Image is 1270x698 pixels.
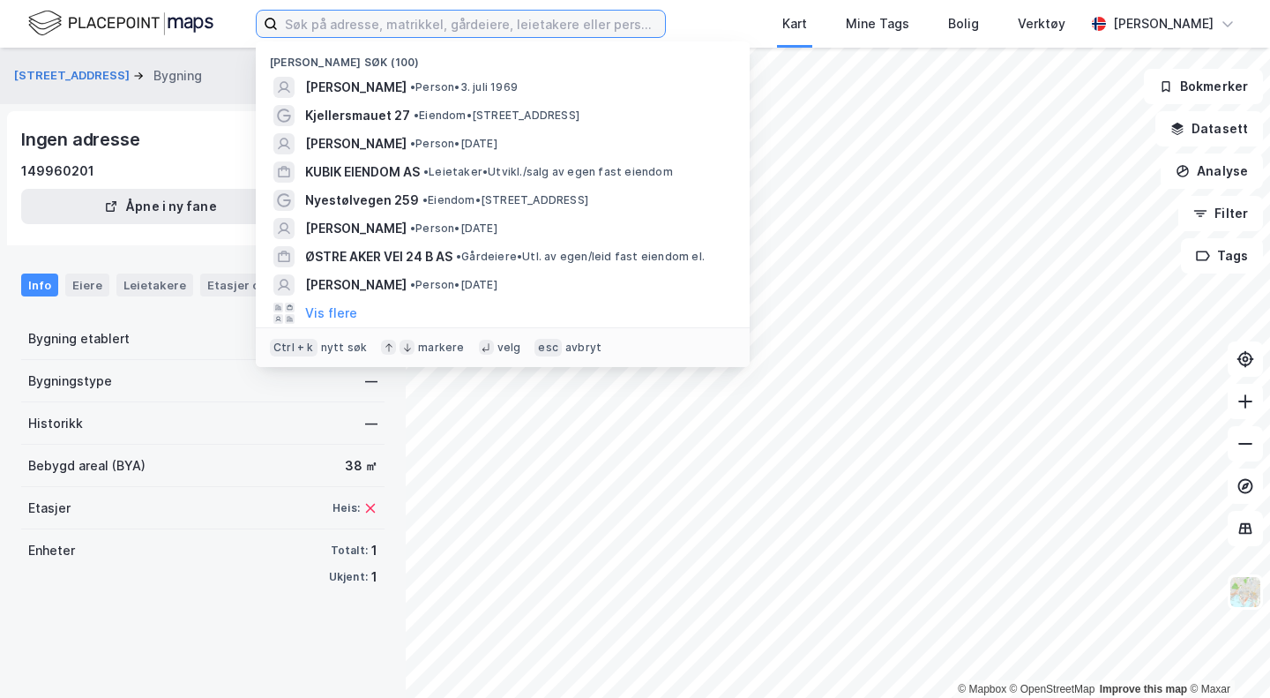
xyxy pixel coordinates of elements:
[418,341,464,355] div: markere
[365,371,377,392] div: —
[1229,575,1262,609] img: Z
[305,246,452,267] span: ØSTRE AKER VEI 24 B AS
[423,165,429,178] span: •
[948,13,979,34] div: Bolig
[410,221,497,236] span: Person • [DATE]
[331,544,368,558] div: Totalt:
[21,274,58,296] div: Info
[278,11,665,37] input: Søk på adresse, matrikkel, gårdeiere, leietakere eller personer
[422,193,428,206] span: •
[497,341,521,355] div: velg
[305,105,410,126] span: Kjellersmauet 27
[305,190,419,211] span: Nyestølvegen 259
[1178,196,1263,231] button: Filter
[345,455,377,477] div: 38 ㎡
[28,413,83,434] div: Historikk
[321,341,368,355] div: nytt søk
[1155,111,1263,146] button: Datasett
[371,540,377,561] div: 1
[305,77,407,98] span: [PERSON_NAME]
[21,189,300,224] button: Åpne i ny fane
[410,221,415,235] span: •
[1161,154,1263,189] button: Analyse
[782,13,807,34] div: Kart
[305,274,407,296] span: [PERSON_NAME]
[456,250,461,263] span: •
[410,278,415,291] span: •
[28,371,112,392] div: Bygningstype
[1113,13,1214,34] div: [PERSON_NAME]
[305,218,407,239] span: [PERSON_NAME]
[958,683,1006,695] a: Mapbox
[116,274,193,296] div: Leietakere
[28,328,130,349] div: Bygning etablert
[21,161,94,182] div: 149960201
[1182,613,1270,698] div: Kontrollprogram for chat
[153,65,202,86] div: Bygning
[14,67,133,85] button: [STREET_ADDRESS]
[305,133,407,154] span: [PERSON_NAME]
[305,161,420,183] span: KUBIK EIENDOM AS
[28,498,71,519] div: Etasjer
[410,137,415,150] span: •
[565,341,601,355] div: avbryt
[410,278,497,292] span: Person • [DATE]
[1018,13,1065,34] div: Verktøy
[65,274,109,296] div: Eiere
[846,13,909,34] div: Mine Tags
[28,8,213,39] img: logo.f888ab2527a4732fd821a326f86c7f29.svg
[1181,238,1263,274] button: Tags
[305,303,357,324] button: Vis flere
[410,137,497,151] span: Person • [DATE]
[207,277,332,293] div: Etasjer og enheter
[1144,69,1263,104] button: Bokmerker
[414,109,579,123] span: Eiendom • [STREET_ADDRESS]
[1100,683,1187,695] a: Improve this map
[270,339,317,357] div: Ctrl + k
[534,339,562,357] div: esc
[332,501,360,515] div: Heis:
[256,41,750,73] div: [PERSON_NAME] søk (100)
[21,125,143,154] div: Ingen adresse
[422,193,588,207] span: Eiendom • [STREET_ADDRESS]
[414,109,419,122] span: •
[329,570,368,584] div: Ukjent:
[365,413,377,434] div: —
[410,80,518,94] span: Person • 3. juli 1969
[28,455,146,477] div: Bebygd areal (BYA)
[1182,613,1270,698] iframe: Chat Widget
[371,567,377,588] div: 1
[1010,683,1095,695] a: OpenStreetMap
[456,250,705,264] span: Gårdeiere • Utl. av egen/leid fast eiendom el.
[423,165,673,179] span: Leietaker • Utvikl./salg av egen fast eiendom
[410,80,415,94] span: •
[28,540,75,561] div: Enheter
